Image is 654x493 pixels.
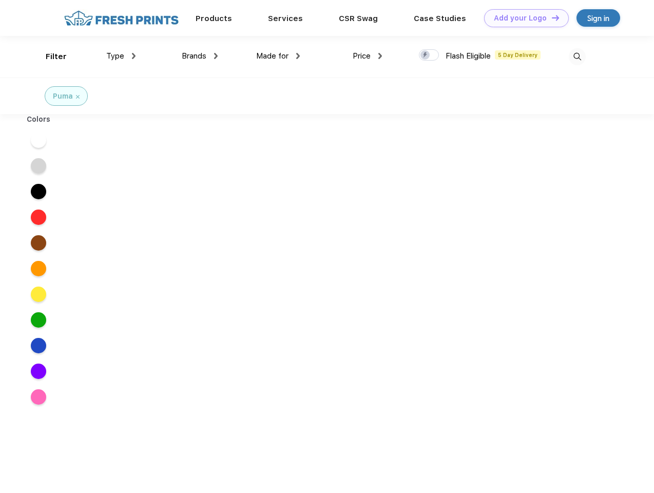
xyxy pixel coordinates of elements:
[132,53,136,59] img: dropdown.png
[214,53,218,59] img: dropdown.png
[296,53,300,59] img: dropdown.png
[353,51,371,61] span: Price
[378,53,382,59] img: dropdown.png
[569,48,586,65] img: desktop_search.svg
[196,14,232,23] a: Products
[495,50,541,60] span: 5 Day Delivery
[552,15,559,21] img: DT
[61,9,182,27] img: fo%20logo%202.webp
[446,51,491,61] span: Flash Eligible
[106,51,124,61] span: Type
[19,114,59,125] div: Colors
[339,14,378,23] a: CSR Swag
[76,95,80,99] img: filter_cancel.svg
[268,14,303,23] a: Services
[256,51,288,61] span: Made for
[182,51,206,61] span: Brands
[494,14,547,23] div: Add your Logo
[587,12,609,24] div: Sign in
[53,91,73,102] div: Puma
[46,51,67,63] div: Filter
[576,9,620,27] a: Sign in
